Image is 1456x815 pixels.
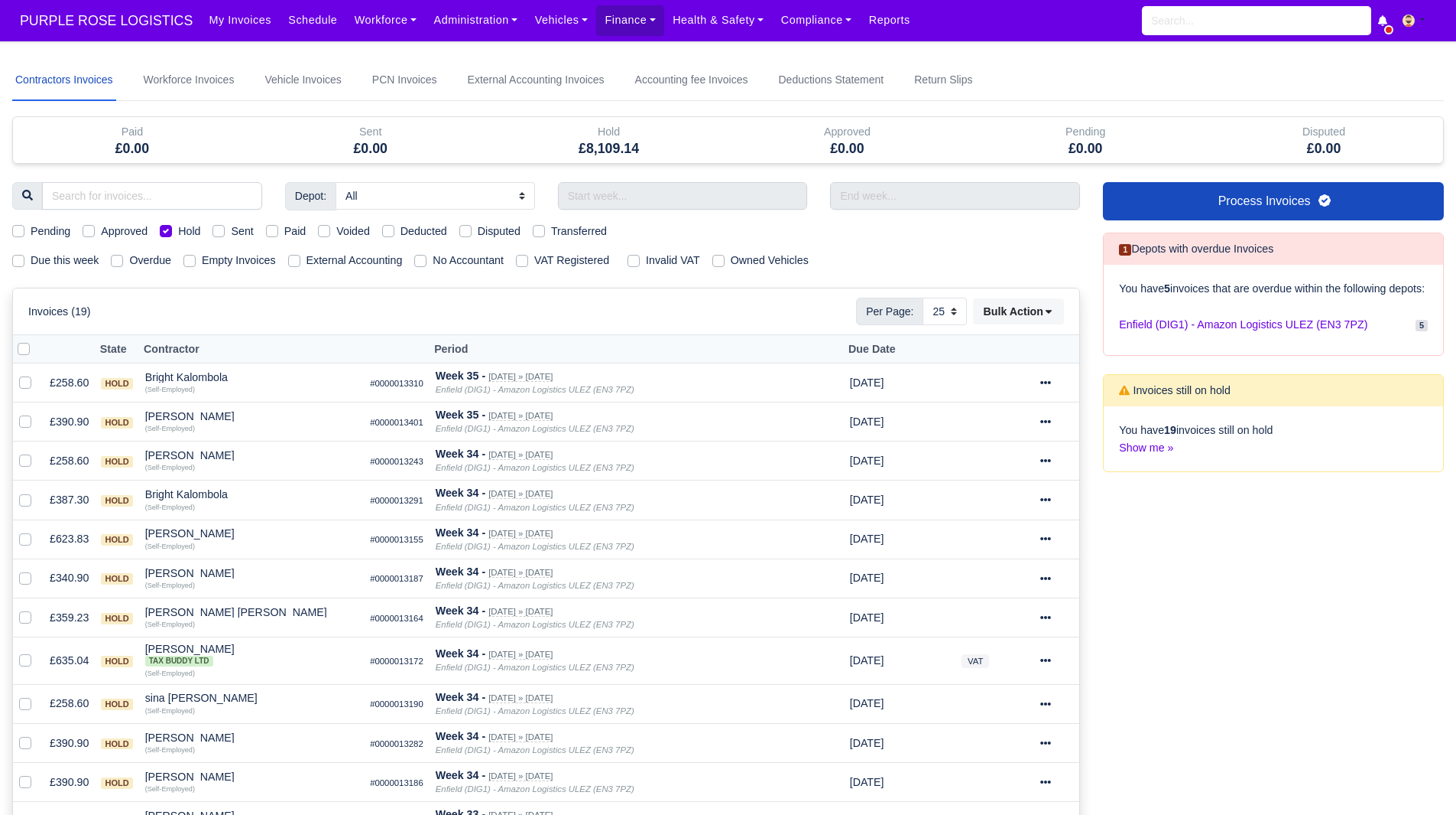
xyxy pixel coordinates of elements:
strong: Week 34 - [436,691,485,703]
h5: £0.00 [1216,141,1432,157]
td: £623.83 [44,520,95,559]
td: £340.90 [44,559,95,598]
div: [PERSON_NAME] [145,568,358,579]
small: [DATE] » [DATE] [488,607,553,617]
i: Enfield (DIG1) - Amazon Logistics ULEZ (EN3 7PZ) [436,424,634,433]
a: PURPLE ROSE LOGISTICS [12,6,200,36]
label: Approved [101,223,148,240]
a: My Invoices [200,5,280,35]
a: Vehicle Invoices [261,60,344,101]
a: Workforce [346,5,426,35]
label: Owned Vehicles [731,252,809,269]
a: Reports [861,5,919,35]
span: hold [101,495,132,507]
span: 2 weeks from now [850,377,884,389]
h5: £0.00 [263,141,478,157]
small: [DATE] » [DATE] [488,450,553,460]
span: 1 week from now [850,611,884,624]
div: Bright Kalombola [145,372,358,383]
small: (Self-Employed) [145,543,195,550]
div: Pending [978,123,1193,141]
a: Deductions Statement [775,60,887,101]
strong: Week 34 - [436,448,485,460]
span: hold [101,738,132,750]
div: [PERSON_NAME] [145,450,358,461]
small: (Self-Employed) [145,746,195,754]
div: sina [PERSON_NAME] [145,693,358,703]
a: Schedule [280,5,345,35]
span: hold [101,534,132,546]
label: Empty Invoices [202,252,276,269]
span: hold [101,573,132,585]
small: (Self-Employed) [145,621,195,628]
div: Paid [13,117,251,163]
td: £258.60 [44,442,95,481]
a: Compliance [773,5,861,35]
a: Workforce Invoices [141,60,238,101]
small: [DATE] » [DATE] [488,568,553,578]
label: Transferred [551,223,607,240]
td: £258.60 [44,363,95,403]
td: £390.90 [44,723,95,762]
td: £390.90 [44,763,95,802]
h5: £0.00 [24,141,240,157]
label: Invalid VAT [646,252,700,269]
small: #0000013155 [370,535,423,544]
div: [PERSON_NAME] [145,644,358,667]
div: Approved [728,117,966,163]
div: [PERSON_NAME] [145,771,358,782]
small: (Self-Employed) [145,504,195,511]
span: hold [101,378,132,390]
span: 1 week from now [850,776,884,788]
div: You have invoices still on hold [1104,406,1443,472]
h6: Invoices still on hold [1119,384,1231,397]
h6: Invoices (19) [28,305,91,318]
a: External Accounting Invoices [465,60,608,101]
small: [DATE] » [DATE] [488,372,553,382]
div: Sent [263,123,478,141]
a: PCN Invoices [369,60,440,101]
strong: 5 [1164,282,1170,295]
strong: Week 35 - [436,409,485,421]
small: VAT [961,654,989,668]
strong: Week 34 - [436,566,485,578]
i: Enfield (DIG1) - Amazon Logistics ULEZ (EN3 7PZ) [436,542,634,551]
input: Search... [1142,6,1371,35]
small: (Self-Employed) [145,464,195,471]
div: Pending [966,117,1205,163]
h5: £0.00 [978,141,1193,157]
small: #0000013186 [370,778,423,787]
div: [PERSON_NAME] [145,528,358,539]
small: #0000013291 [370,496,423,505]
span: hold [101,456,132,468]
span: 1 week from now [850,494,884,506]
input: Start week... [558,182,808,210]
span: 1 [1119,244,1131,256]
label: Hold [178,223,200,240]
span: 5 [1415,320,1428,331]
span: Depot: [285,182,336,210]
a: Finance [596,5,664,35]
label: Pending [31,223,70,240]
a: Enfield (DIG1) - Amazon Logistics ULEZ (EN3 7PZ) 5 [1119,310,1428,340]
div: [PERSON_NAME] [145,732,358,743]
span: hold [101,417,132,429]
button: Bulk Action [973,298,1064,324]
small: [DATE] » [DATE] [488,650,553,660]
label: Sent [231,223,253,240]
th: Period [430,335,844,363]
span: 1 week from now [850,654,884,667]
a: Health & Safety [664,5,773,35]
div: [PERSON_NAME] [145,411,358,422]
span: hold [101,699,132,710]
td: £387.30 [44,481,95,520]
strong: Week 34 - [436,605,485,617]
i: Enfield (DIG1) - Amazon Logistics ULEZ (EN3 7PZ) [436,503,634,512]
i: Enfield (DIG1) - Amazon Logistics ULEZ (EN3 7PZ) [436,620,634,629]
i: Enfield (DIG1) - Amazon Logistics ULEZ (EN3 7PZ) [436,463,634,472]
a: Process Invoices [1103,182,1444,220]
a: Return Slips [911,60,975,101]
th: Due Date [844,335,955,363]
